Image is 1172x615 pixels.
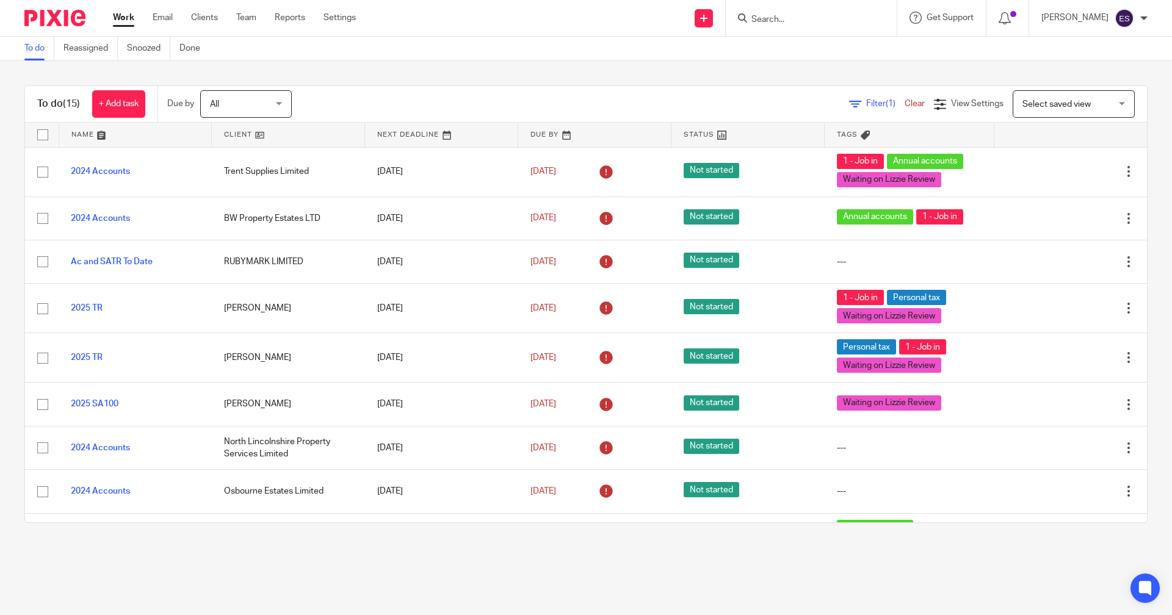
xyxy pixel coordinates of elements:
[71,353,103,362] a: 2025 TR
[71,167,130,176] a: 2024 Accounts
[212,383,365,426] td: [PERSON_NAME]
[275,12,305,24] a: Reports
[684,163,739,178] span: Not started
[684,482,739,497] span: Not started
[684,395,739,411] span: Not started
[71,257,153,266] a: Ac and SATR To Date
[37,98,80,110] h1: To do
[1022,100,1091,109] span: Select saved view
[684,299,739,314] span: Not started
[837,308,941,323] span: Waiting on Lizzie Review
[684,209,739,225] span: Not started
[24,37,54,60] a: To do
[750,15,860,26] input: Search
[71,400,118,408] a: 2025 SA100
[837,339,896,354] span: Personal tax
[365,426,518,469] td: [DATE]
[927,13,974,22] span: Get Support
[212,426,365,469] td: North Lincolnshire Property Services Limited
[365,513,518,563] td: [DATE]
[530,444,556,452] span: [DATE]
[837,395,941,411] span: Waiting on Lizzie Review
[71,444,130,452] a: 2024 Accounts
[212,240,365,283] td: RUBYMARK LIMITED
[365,240,518,283] td: [DATE]
[837,520,913,535] span: Annual accounts
[365,284,518,333] td: [DATE]
[530,487,556,495] span: [DATE]
[92,90,145,118] a: + Add task
[71,304,103,312] a: 2025 TR
[684,348,739,364] span: Not started
[837,485,982,497] div: ---
[887,290,946,305] span: Personal tax
[191,12,218,24] a: Clients
[684,253,739,268] span: Not started
[684,439,739,454] span: Not started
[1041,12,1109,24] p: [PERSON_NAME]
[113,12,134,24] a: Work
[212,147,365,196] td: Trent Supplies Limited
[210,100,219,109] span: All
[837,442,982,454] div: ---
[212,196,365,240] td: BW Property Estates LTD
[837,358,941,373] span: Waiting on Lizzie Review
[212,470,365,513] td: Osbourne Estates Limited
[530,304,556,312] span: [DATE]
[71,487,130,495] a: 2024 Accounts
[899,339,946,354] span: 1 - Job in
[365,196,518,240] td: [DATE]
[365,470,518,513] td: [DATE]
[905,99,925,108] a: Clear
[951,99,1004,108] span: View Settings
[530,400,556,408] span: [DATE]
[365,333,518,383] td: [DATE]
[179,37,209,60] a: Done
[530,257,556,266] span: [DATE]
[236,12,256,24] a: Team
[837,256,982,268] div: ---
[837,209,913,225] span: Annual accounts
[887,154,963,169] span: Annual accounts
[530,214,556,223] span: [DATE]
[153,12,173,24] a: Email
[886,99,895,108] span: (1)
[837,172,941,187] span: Waiting on Lizzie Review
[71,214,130,223] a: 2024 Accounts
[127,37,170,60] a: Snoozed
[167,98,194,110] p: Due by
[837,290,884,305] span: 1 - Job in
[63,37,118,60] a: Reassigned
[212,333,365,383] td: [PERSON_NAME]
[212,513,365,563] td: Ultimate Property Holdings Limited
[63,99,80,109] span: (15)
[1115,9,1134,28] img: svg%3E
[837,131,858,138] span: Tags
[837,154,884,169] span: 1 - Job in
[24,10,85,26] img: Pixie
[530,353,556,362] span: [DATE]
[212,284,365,333] td: [PERSON_NAME]
[365,383,518,426] td: [DATE]
[365,147,518,196] td: [DATE]
[530,167,556,176] span: [DATE]
[866,99,905,108] span: Filter
[916,209,963,225] span: 1 - Job in
[324,12,356,24] a: Settings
